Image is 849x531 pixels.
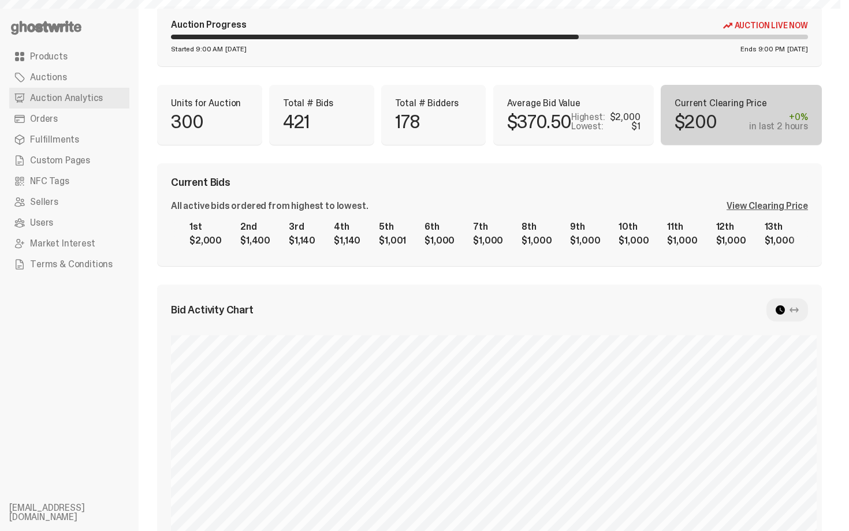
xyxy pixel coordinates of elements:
div: 1st [189,222,222,231]
span: Market Interest [30,239,95,248]
p: Total # Bids [283,99,360,108]
span: Started 9:00 AM [171,46,223,53]
span: [DATE] [787,46,808,53]
span: Bid Activity Chart [171,305,254,315]
div: $1,000 [667,236,697,245]
span: [DATE] [225,46,246,53]
span: Auctions [30,73,67,82]
div: 2nd [240,222,270,231]
span: Fulfillments [30,135,79,144]
a: Custom Pages [9,150,129,171]
span: Current Bids [171,177,230,188]
span: Ends 9:00 PM [740,46,785,53]
div: 12th [716,222,746,231]
div: $1,000 [716,236,746,245]
div: 7th [473,222,503,231]
div: $1 [631,122,641,131]
div: $1,000 [570,236,600,245]
p: Total # Bidders [395,99,472,108]
span: Orders [30,114,58,124]
div: 3rd [289,222,315,231]
span: Users [30,218,53,227]
div: $2,000 [189,236,222,245]
a: Products [9,46,129,67]
a: Auction Analytics [9,88,129,109]
p: Units for Auction [171,99,248,108]
div: $1,000 [425,236,455,245]
span: Custom Pages [30,156,90,165]
div: 6th [425,222,455,231]
a: Users [9,212,129,233]
div: in last 2 hours [749,122,808,131]
p: $370.50 [507,113,571,131]
div: $1,001 [379,236,406,245]
p: 300 [171,113,204,131]
span: Products [30,52,68,61]
li: [EMAIL_ADDRESS][DOMAIN_NAME] [9,503,148,522]
div: $1,140 [334,236,360,245]
div: $1,400 [240,236,270,245]
p: 178 [395,113,420,131]
div: $1,000 [473,236,503,245]
div: $1,000 [765,236,795,245]
span: Auction Live Now [735,21,808,30]
p: 421 [283,113,310,131]
div: 13th [765,222,795,231]
div: $1,140 [289,236,315,245]
div: 8th [522,222,552,231]
a: NFC Tags [9,171,129,192]
p: $200 [675,113,717,131]
p: Highest: [571,113,605,122]
div: Auction Progress [171,20,246,30]
span: Sellers [30,197,58,207]
p: Average Bid Value [507,99,641,108]
div: +0% [749,113,808,122]
span: Auction Analytics [30,94,103,103]
div: 10th [619,222,649,231]
div: View Clearing Price [727,201,808,211]
p: Lowest: [571,122,604,131]
p: Current Clearing Price [675,99,808,108]
div: 11th [667,222,697,231]
a: Market Interest [9,233,129,254]
span: Terms & Conditions [30,260,113,269]
div: $2,000 [610,113,641,122]
a: Auctions [9,67,129,88]
div: 5th [379,222,406,231]
div: $1,000 [522,236,552,245]
div: 4th [334,222,360,231]
a: Orders [9,109,129,129]
div: All active bids ordered from highest to lowest. [171,201,368,211]
div: 9th [570,222,600,231]
a: Sellers [9,192,129,212]
span: NFC Tags [30,177,69,186]
div: $1,000 [619,236,649,245]
a: Fulfillments [9,129,129,150]
a: Terms & Conditions [9,254,129,275]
